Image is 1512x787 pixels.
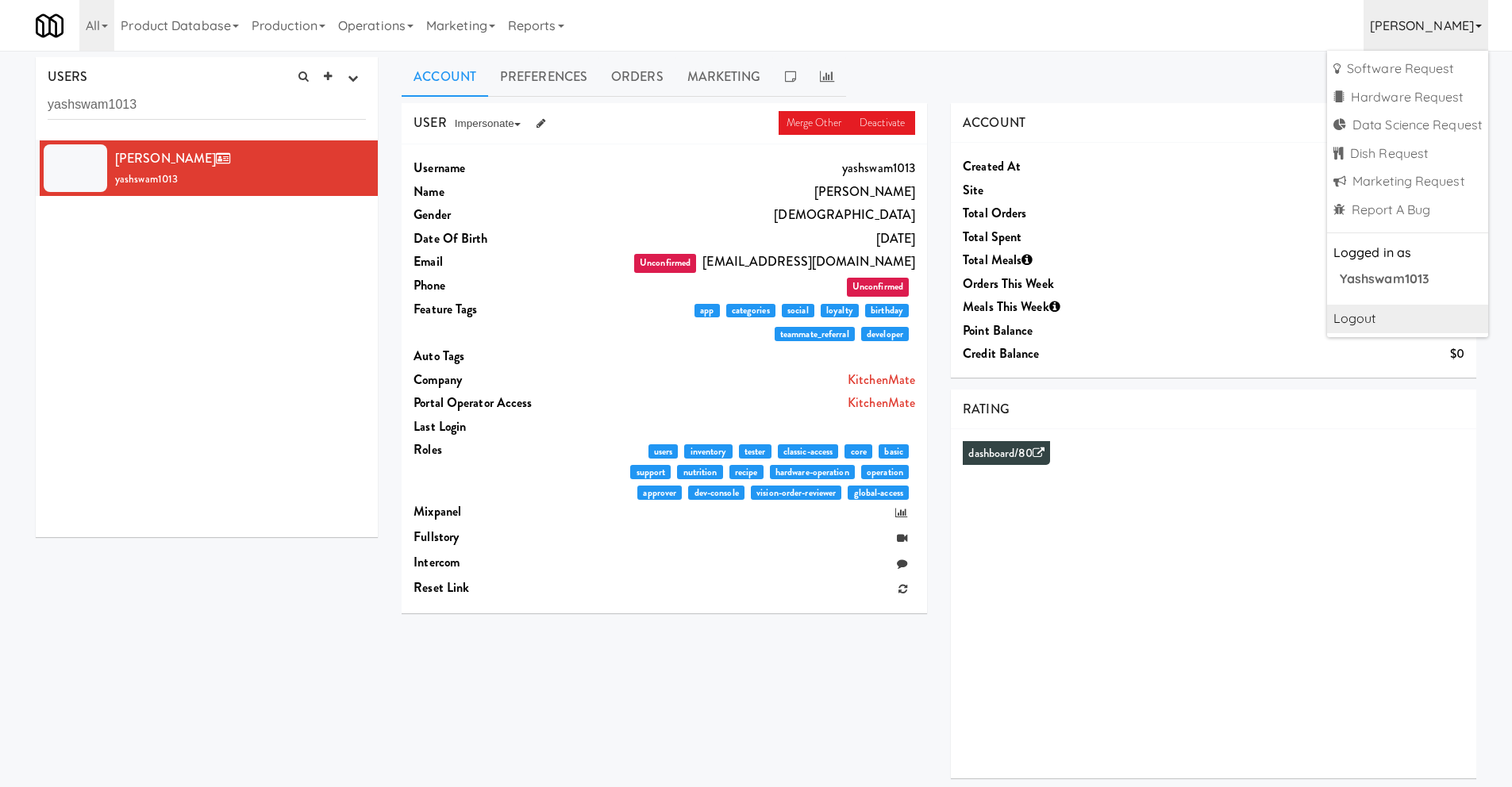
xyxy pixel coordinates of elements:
span: approver [637,486,682,500]
a: dashboard/80 [968,445,1044,462]
span: users [648,444,679,459]
span: yashswam1013 [115,171,178,186]
dt: Total Orders [963,202,1164,225]
a: Marketing Request [1327,167,1488,196]
span: [PERSON_NAME] [115,149,237,167]
dt: Name [414,180,614,204]
dt: Email [414,250,614,274]
dt: Portal Operator Access [414,391,614,415]
input: Search user [48,90,366,120]
dd: 0 [1164,272,1464,296]
dt: Intercom [414,551,614,574]
dt: Username [414,156,614,180]
dt: Mixpanel [414,500,614,524]
span: developer [861,327,909,341]
dt: Gender [414,203,614,227]
dt: Reset link [414,576,614,600]
span: hardware-operation [770,465,855,479]
li: Logged in as [1327,241,1488,305]
dt: Orders This Week [963,272,1164,296]
span: USERS [48,67,88,86]
dt: Site [963,179,1164,202]
span: Unconfirmed [634,254,696,273]
span: tester [739,444,771,459]
a: Data Science Request [1327,111,1488,140]
a: Hardware Request [1327,83,1488,112]
span: recipe [729,465,764,479]
a: KitchenMate [848,393,915,412]
span: global-access [848,486,909,500]
span: loyalty [821,304,859,318]
a: Dish Request [1327,140,1488,168]
dt: Auto Tags [414,344,614,368]
dd: yashswam1013 [614,156,915,180]
dd: 0 [1164,202,1464,225]
dt: Company [414,368,614,392]
dt: Roles [414,438,614,462]
button: Impersonate [447,112,529,136]
span: operation [861,465,909,479]
dt: Created at [963,155,1164,179]
span: basic [879,444,909,459]
dd: [EMAIL_ADDRESS][DOMAIN_NAME] [614,250,915,274]
dt: Total Spent [963,225,1164,249]
dt: Feature Tags [414,298,614,321]
span: dev-console [688,486,744,500]
dt: Date Of Birth [414,227,614,251]
li: [PERSON_NAME]yashswam1013 [36,140,378,196]
a: yashswam1013 [1333,265,1488,294]
dt: Last login [414,415,614,439]
dd: [DATE] [1164,155,1464,179]
img: Micromart [36,12,63,40]
span: classic-access [778,444,839,459]
dd: [DATE] [614,227,915,251]
a: Software Request [1327,55,1488,83]
a: Marketing [675,57,773,97]
a: Deactivate [852,111,915,135]
dd: 0 [1164,248,1464,272]
a: Report a bug [1327,196,1488,225]
dd: 500 [1164,319,1464,343]
span: Unconfirmed [847,278,909,297]
b: yashswam1013 [1340,271,1429,286]
span: support [630,465,671,479]
span: app [694,304,720,318]
dd: 0 [1164,295,1464,319]
a: Logout [1327,305,1488,333]
dt: Meals This Week [963,295,1164,319]
span: RATING [963,400,1010,418]
span: birthday [865,304,909,318]
dt: Point Balance [963,319,1164,343]
a: Account [402,57,488,97]
dt: Total Meals [963,248,1164,272]
span: ACCOUNT [963,113,1025,132]
dt: Phone [414,274,614,298]
span: social [782,304,814,318]
dd: [PERSON_NAME] [614,180,915,204]
dd: $0 [1164,225,1464,249]
dt: Credit Balance [963,342,1164,366]
dd: [DEMOGRAPHIC_DATA] [614,203,915,227]
span: USER [414,113,446,132]
span: nutrition [677,465,722,479]
dd: $0 [1164,342,1464,366]
span: categories [726,304,775,318]
dt: Fullstory [414,525,614,549]
span: vision-order-reviewer [751,486,841,500]
a: Preferences [488,57,599,97]
span: inventory [684,444,732,459]
a: Orders [599,57,675,97]
a: Merge Other [779,111,852,135]
span: core [844,444,872,459]
span: teammate_referral [775,327,855,341]
a: KitchenMate [848,370,915,389]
